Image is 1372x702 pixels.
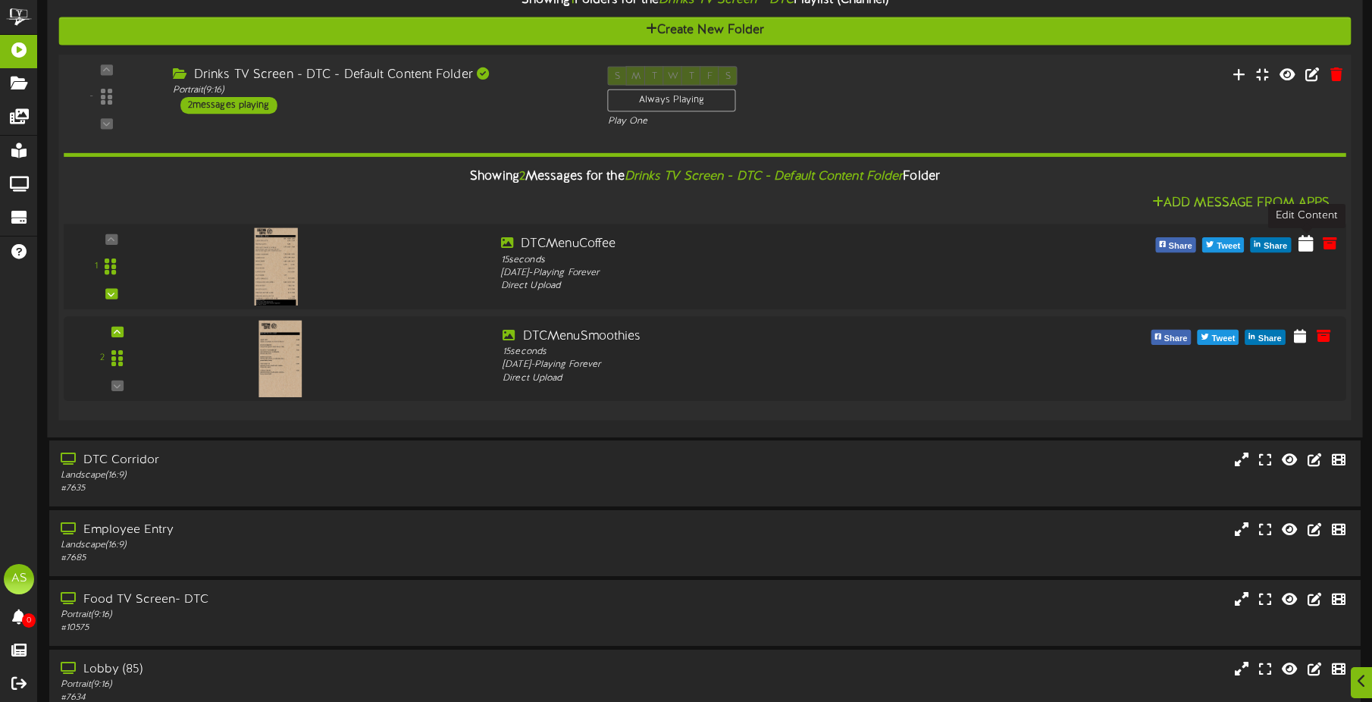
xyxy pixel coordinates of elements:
[1165,238,1195,255] span: Share
[58,17,1351,45] button: Create New Folder
[1255,331,1285,347] span: Share
[501,236,1017,253] div: DTCMenuCoffee
[625,170,904,183] i: Drinks TV Screen - DTC - Default Content Folder
[1155,237,1196,252] button: Share
[1151,330,1191,345] button: Share
[258,321,302,397] img: 8b6ffae8-f2af-4990-b971-9e918a8e57c0.jpg
[501,280,1017,293] div: Direct Upload
[519,170,525,183] span: 2
[1148,194,1335,213] button: Add Message From Apps
[1214,238,1243,255] span: Tweet
[61,469,584,482] div: Landscape ( 16:9 )
[180,97,277,114] div: 2 messages playing
[503,359,1014,371] div: [DATE] - Playing Forever
[61,591,584,609] div: Food TV Screen- DTC
[61,452,584,469] div: DTC Corridor
[61,661,584,678] div: Lobby (85)
[255,228,299,306] img: 8b9f9ab4-b9f0-4e59-bd93-07c678b22e8d.jpg
[173,83,585,96] div: Portrait ( 9:16 )
[61,482,584,495] div: # 7635
[608,89,736,112] div: Always Playing
[608,115,911,128] div: Play One
[1245,330,1286,345] button: Share
[61,539,584,552] div: Landscape ( 16:9 )
[61,609,584,622] div: Portrait ( 9:16 )
[503,328,1014,346] div: DTCMenuSmoothies
[501,253,1017,267] div: 15 seconds
[61,522,584,539] div: Employee Entry
[501,267,1017,280] div: [DATE] - Playing Forever
[1202,237,1244,252] button: Tweet
[1209,331,1239,347] span: Tweet
[1251,237,1292,252] button: Share
[1161,331,1190,347] span: Share
[61,622,584,635] div: # 10575
[61,678,584,691] div: Portrait ( 9:16 )
[22,613,36,628] span: 0
[1198,330,1239,345] button: Tweet
[52,161,1358,193] div: Showing Messages for the Folder
[173,66,585,83] div: Drinks TV Screen - DTC - Default Content Folder
[61,552,584,565] div: # 7685
[503,372,1014,385] div: Direct Upload
[1261,238,1290,255] span: Share
[4,564,34,594] div: AS
[503,346,1014,359] div: 15 seconds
